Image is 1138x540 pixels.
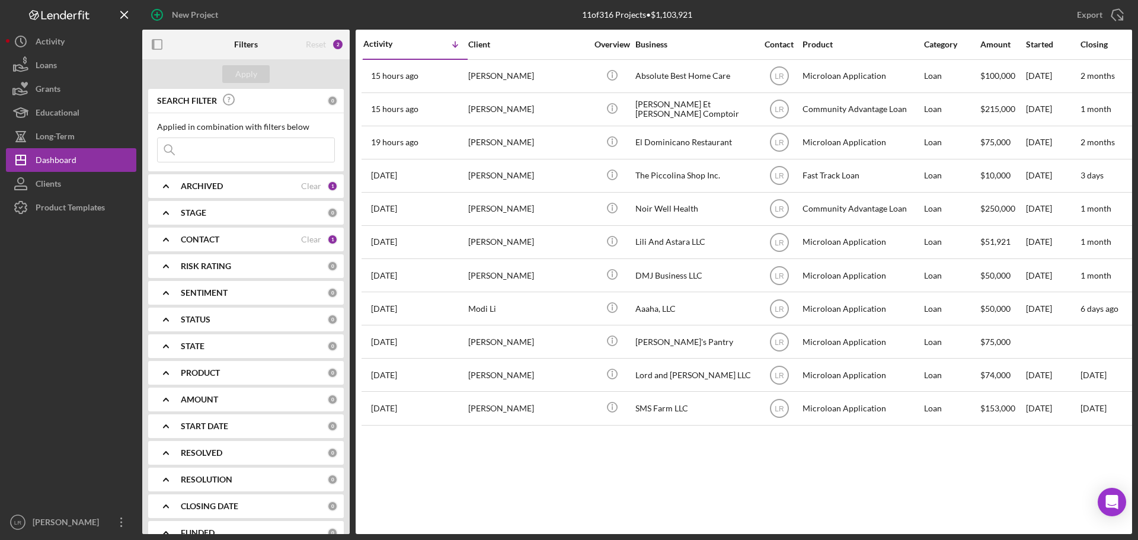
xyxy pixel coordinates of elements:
text: LR [775,172,784,180]
div: 0 [327,501,338,512]
text: LR [775,238,784,247]
b: RISK RATING [181,261,231,271]
div: $51,921 [980,226,1025,258]
div: [PERSON_NAME] [468,226,587,258]
div: Loan [924,260,979,291]
div: 0 [327,341,338,352]
div: Category [924,40,979,49]
div: Dashboard [36,148,76,175]
button: Loans [6,53,136,77]
button: Clients [6,172,136,196]
b: CONTACT [181,235,219,244]
div: SMS Farm LLC [635,392,754,424]
div: Loan [924,392,979,424]
div: Product Templates [36,196,105,222]
div: [PERSON_NAME] [468,193,587,225]
div: Export [1077,3,1102,27]
div: 0 [327,394,338,405]
div: [PERSON_NAME] [468,160,587,191]
b: SENTIMENT [181,288,228,298]
div: Microloan Application [803,226,921,258]
div: [PERSON_NAME] [468,260,587,291]
div: [DATE] [1026,226,1079,258]
b: ARCHIVED [181,181,223,191]
text: LR [775,371,784,379]
text: LR [775,72,784,81]
div: [PERSON_NAME] [468,392,587,424]
div: Absolute Best Home Care [635,60,754,92]
div: [PERSON_NAME] [468,127,587,158]
b: START DATE [181,421,228,431]
a: Long-Term [6,124,136,148]
div: Product [803,40,921,49]
div: Activity [363,39,415,49]
div: $50,000 [980,260,1025,291]
div: Clients [36,172,61,199]
div: [DATE] [1026,60,1079,92]
div: Grants [36,77,60,104]
div: 0 [327,95,338,106]
div: DMJ Business LLC [635,260,754,291]
div: Loan [924,293,979,324]
div: Microloan Application [803,60,921,92]
div: Activity [36,30,65,56]
b: CLOSING DATE [181,501,238,511]
time: 2025-06-12 17:02 [371,337,397,347]
div: Lili And Astara LLC [635,226,754,258]
div: The Piccolina Shop Inc. [635,160,754,191]
div: 0 [327,207,338,218]
div: Community Advantage Loan [803,94,921,125]
time: 2025-08-21 02:04 [371,171,397,180]
div: [DATE] [1026,392,1079,424]
div: Long-Term [36,124,75,151]
time: 2025-04-01 16:49 [371,404,397,413]
div: [PERSON_NAME] [468,60,587,92]
div: $10,000 [980,160,1025,191]
time: [DATE] [1081,370,1107,380]
button: Product Templates [6,196,136,219]
div: Loan [924,226,979,258]
div: Fast Track Loan [803,160,921,191]
b: RESOLUTION [181,475,232,484]
div: Loans [36,53,57,80]
div: [DATE] [1026,94,1079,125]
div: 0 [327,287,338,298]
button: Educational [6,101,136,124]
div: [PERSON_NAME] Et [PERSON_NAME] Comptoir [635,94,754,125]
div: Business [635,40,754,49]
div: 11 of 316 Projects • $1,103,921 [582,10,692,20]
div: 1 [327,181,338,191]
div: Clear [301,235,321,244]
div: 0 [327,474,338,485]
div: Open Intercom Messenger [1098,488,1126,516]
div: Loan [924,326,979,357]
time: 2 months [1081,71,1115,81]
time: 2025-08-15 13:18 [371,271,397,280]
div: [DATE] [1026,260,1079,291]
time: 1 month [1081,203,1111,213]
div: 0 [327,448,338,458]
div: Applied in combination with filters below [157,122,335,132]
b: PRODUCT [181,368,220,378]
div: Noir Well Health [635,193,754,225]
div: Microloan Application [803,392,921,424]
text: LR [14,519,21,526]
div: [DATE] [1026,193,1079,225]
div: $75,000 [980,127,1025,158]
div: $100,000 [980,60,1025,92]
div: Clear [301,181,321,191]
div: Loan [924,60,979,92]
b: RESOLVED [181,448,222,458]
div: 0 [327,368,338,378]
div: Client [468,40,587,49]
div: El Dominicano Restaurant [635,127,754,158]
div: Lord and [PERSON_NAME] LLC [635,359,754,391]
time: 1 month [1081,237,1111,247]
text: LR [775,106,784,114]
div: $74,000 [980,359,1025,391]
time: 6 days ago [1081,303,1118,314]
